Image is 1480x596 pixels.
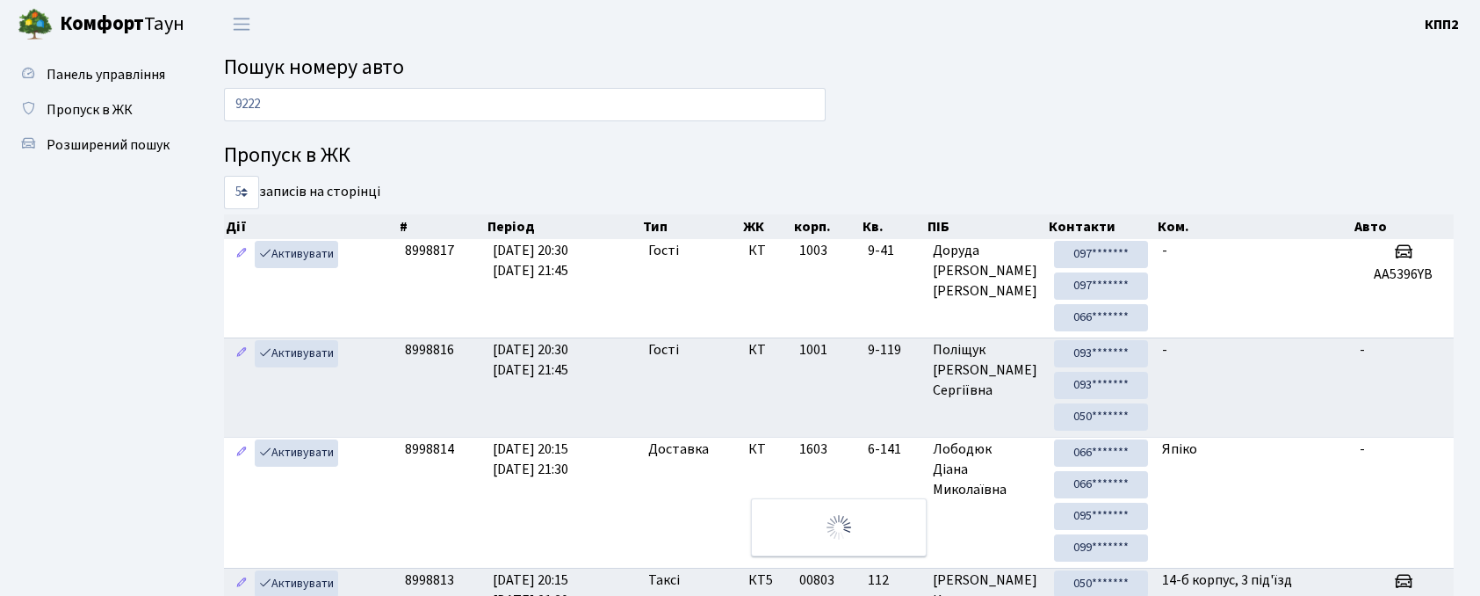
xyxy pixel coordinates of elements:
th: Кв. [861,214,926,239]
th: корп. [792,214,861,239]
span: Таун [60,10,184,40]
input: Пошук [224,88,826,121]
span: КТ [748,241,785,261]
span: [DATE] 20:30 [DATE] 21:45 [493,241,568,280]
span: 00803 [799,571,834,590]
img: Обробка... [825,513,853,541]
span: 14-б корпус, 3 під'їзд [1162,571,1292,590]
label: записів на сторінці [224,176,380,209]
span: Япіко [1162,440,1197,459]
span: Панель управління [47,65,165,84]
a: Редагувати [231,440,252,467]
span: - [1360,440,1365,459]
span: - [1162,340,1167,360]
th: Дії [224,214,398,239]
a: КПП2 [1425,14,1459,35]
span: КТ [748,440,785,460]
span: 8998817 [405,241,454,260]
th: # [398,214,486,239]
span: 1003 [799,241,827,260]
span: 8998816 [405,340,454,360]
span: Пропуск в ЖК [47,100,133,120]
button: Переключити навігацію [220,10,264,39]
span: КТ [748,340,785,360]
span: 112 [868,571,919,591]
th: Авто [1353,214,1454,239]
b: КПП2 [1425,15,1459,34]
th: Період [486,214,641,239]
span: 8998814 [405,440,454,459]
span: 9-41 [868,241,919,261]
th: ЖК [741,214,792,239]
h5: АА5396YB [1360,266,1447,283]
a: Активувати [255,241,338,268]
span: КТ5 [748,571,785,591]
th: Тип [641,214,740,239]
a: Редагувати [231,340,252,367]
span: Таксі [648,571,680,591]
h4: Пропуск в ЖК [224,143,1454,169]
img: logo.png [18,7,53,42]
span: Пошук номеру авто [224,52,404,83]
span: - [1162,241,1167,260]
a: Пропуск в ЖК [9,92,184,127]
th: ПІБ [926,214,1047,239]
span: [DATE] 20:30 [DATE] 21:45 [493,340,568,380]
span: Гості [648,340,679,360]
b: Комфорт [60,10,144,38]
span: 8998813 [405,571,454,590]
span: 9-119 [868,340,919,360]
span: Доставка [648,440,709,460]
a: Розширений пошук [9,127,184,163]
a: Панель управління [9,57,184,92]
select: записів на сторінці [224,176,259,209]
a: Редагувати [231,241,252,268]
span: [DATE] 20:15 [DATE] 21:30 [493,440,568,479]
span: 6-141 [868,440,919,460]
a: Активувати [255,440,338,467]
span: Лободюк Діана Миколаївна [933,440,1040,500]
span: Розширений пошук [47,135,170,155]
span: Доруда [PERSON_NAME] [PERSON_NAME] [933,241,1040,302]
th: Ком. [1156,214,1354,239]
span: - [1360,340,1365,360]
span: Гості [648,241,679,261]
span: Поліщук [PERSON_NAME] Сергіївна [933,340,1040,401]
span: 1001 [799,340,827,360]
a: Активувати [255,340,338,367]
span: 1603 [799,440,827,459]
th: Контакти [1047,214,1156,239]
